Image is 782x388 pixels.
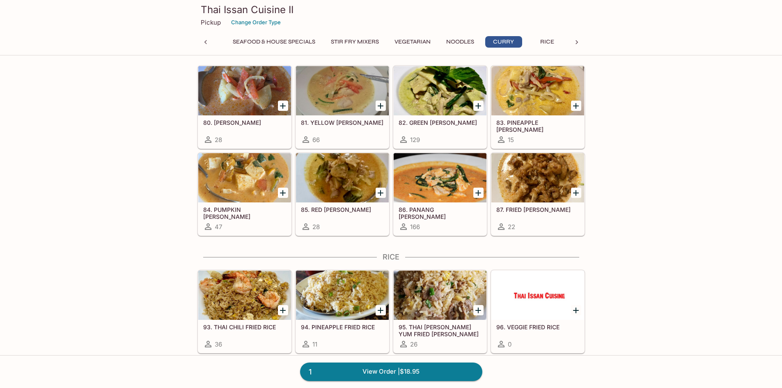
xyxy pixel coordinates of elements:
[491,271,584,320] div: 96. VEGGIE FRIED RICE
[376,101,386,111] button: Add 81. YELLOW CURRY
[571,101,581,111] button: Add 83. PINEAPPLE CURRY
[394,66,486,115] div: 82. GREEN CURRY
[376,305,386,315] button: Add 94. PINEAPPLE FRIED RICE
[215,223,222,231] span: 47
[399,206,482,220] h5: 86. PANANG [PERSON_NAME]
[491,66,585,149] a: 83. PINEAPPLE [PERSON_NAME]15
[491,153,584,202] div: 87. FRIED CURRY
[491,270,585,353] a: 96. VEGGIE FRIED RICE0
[485,36,522,48] button: Curry
[399,324,482,337] h5: 95. THAI [PERSON_NAME] YUM FRIED [PERSON_NAME]
[296,66,389,115] div: 81. YELLOW CURRY
[296,66,389,149] a: 81. YELLOW [PERSON_NAME]66
[376,188,386,198] button: Add 85. RED CURRY
[410,340,417,348] span: 26
[203,119,286,126] h5: 80. [PERSON_NAME]
[228,36,320,48] button: Seafood & House Specials
[203,324,286,331] h5: 93. THAI CHILI FRIED RICE
[198,66,291,149] a: 80. [PERSON_NAME]28
[399,119,482,126] h5: 82. GREEN [PERSON_NAME]
[393,270,487,353] a: 95. THAI [PERSON_NAME] YUM FRIED [PERSON_NAME]26
[198,153,291,236] a: 84. PUMPKIN [PERSON_NAME]47
[508,136,514,144] span: 15
[529,36,566,48] button: Rice
[312,340,317,348] span: 11
[473,101,484,111] button: Add 82. GREEN CURRY
[312,136,320,144] span: 66
[326,36,383,48] button: Stir Fry Mixers
[198,66,291,115] div: 80. MASAMAN CURRY
[508,340,511,348] span: 0
[394,153,486,202] div: 86. PANANG CURRY
[215,340,222,348] span: 36
[496,324,579,331] h5: 96. VEGGIE FRIED RICE
[278,305,288,315] button: Add 93. THAI CHILI FRIED RICE
[198,270,291,353] a: 93. THAI CHILI FRIED RICE36
[296,271,389,320] div: 94. PINEAPPLE FRIED RICE
[390,36,435,48] button: Vegetarian
[227,16,284,29] button: Change Order Type
[215,136,222,144] span: 28
[473,305,484,315] button: Add 95. THAI TOM YUM FRIED RICE
[201,18,221,26] p: Pickup
[278,101,288,111] button: Add 80. MASAMAN CURRY
[410,223,420,231] span: 166
[496,119,579,133] h5: 83. PINEAPPLE [PERSON_NAME]
[410,136,420,144] span: 129
[393,66,487,149] a: 82. GREEN [PERSON_NAME]129
[300,363,482,381] a: 1View Order |$18.95
[304,366,316,378] span: 1
[197,253,585,262] h4: Rice
[394,271,486,320] div: 95. THAI TOM YUM FRIED RICE
[496,206,579,213] h5: 87. FRIED [PERSON_NAME]
[203,206,286,220] h5: 84. PUMPKIN [PERSON_NAME]
[491,66,584,115] div: 83. PINEAPPLE CURRY
[393,153,487,236] a: 86. PANANG [PERSON_NAME]166
[301,206,384,213] h5: 85. RED [PERSON_NAME]
[201,3,582,16] h3: Thai Issan Cuisine II
[301,119,384,126] h5: 81. YELLOW [PERSON_NAME]
[508,223,515,231] span: 22
[571,188,581,198] button: Add 87. FRIED CURRY
[198,271,291,320] div: 93. THAI CHILI FRIED RICE
[491,153,585,236] a: 87. FRIED [PERSON_NAME]22
[571,305,581,315] button: Add 96. VEGGIE FRIED RICE
[301,324,384,331] h5: 94. PINEAPPLE FRIED RICE
[442,36,479,48] button: Noodles
[296,153,389,202] div: 85. RED CURRY
[296,153,389,236] a: 85. RED [PERSON_NAME]28
[296,270,389,353] a: 94. PINEAPPLE FRIED RICE11
[312,223,320,231] span: 28
[198,153,291,202] div: 84. PUMPKIN CURRY
[473,188,484,198] button: Add 86. PANANG CURRY
[278,188,288,198] button: Add 84. PUMPKIN CURRY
